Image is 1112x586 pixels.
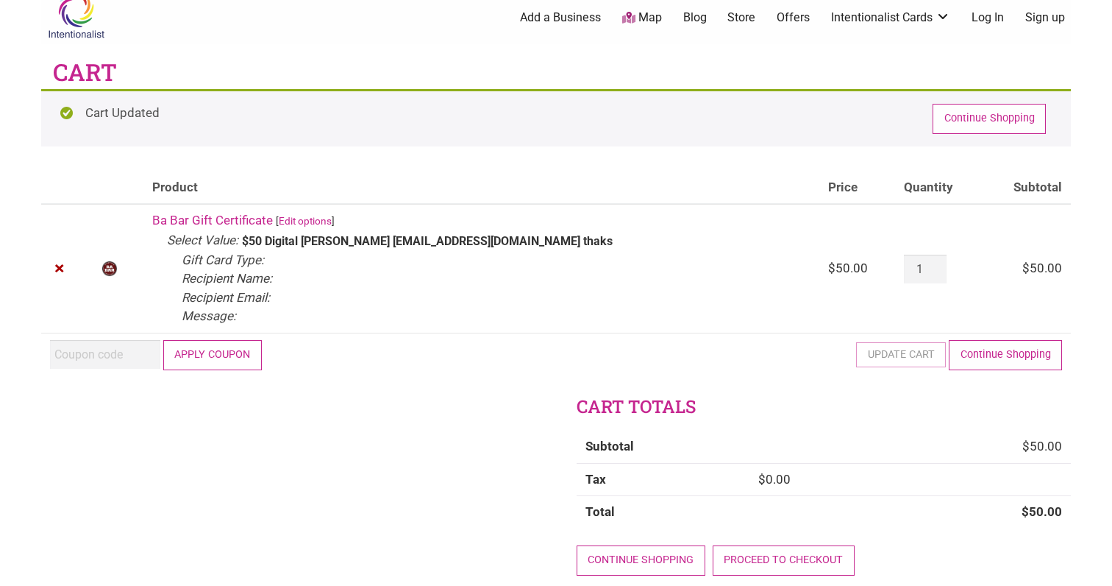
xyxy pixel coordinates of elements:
a: Proceed to checkout [713,546,855,576]
a: Blog [683,10,707,26]
span: $ [1022,504,1029,519]
bdi: 50.00 [1022,504,1062,519]
a: Continue Shopping [949,340,1062,370]
dt: Message: [182,307,236,326]
a: Ba Bar Gift Certificate [152,213,273,227]
th: Product [143,172,819,205]
a: Store [727,10,755,26]
bdi: 50.00 [828,261,868,275]
dt: Select Value: [167,231,238,250]
p: Digital [265,236,298,247]
span: $ [1022,261,1030,275]
th: Quantity [895,172,983,205]
th: Price [819,172,895,205]
span: $ [1022,439,1030,453]
th: Subtotal [983,172,1071,205]
dt: Recipient Email: [182,289,270,308]
a: Log In [972,10,1004,26]
dt: Recipient Name: [182,269,272,289]
button: Update cart [856,342,946,367]
a: Map [622,10,662,27]
dt: Gift Card Type: [182,251,264,270]
h1: Cart [53,56,117,89]
a: Continue Shopping [933,104,1046,134]
a: Sign up [1025,10,1065,26]
div: Cart Updated [41,89,1071,146]
img: Ba Bar Food and Drink [98,257,121,280]
input: Product quantity [904,255,947,283]
p: $50 [242,236,262,247]
h2: Cart totals [577,395,1071,420]
a: Offers [777,10,810,26]
a: Intentionalist Cards [831,10,950,26]
bdi: 50.00 [1022,261,1062,275]
a: Remove Ba Bar Gift Certificate from cart [50,259,69,278]
p: [EMAIL_ADDRESS][DOMAIN_NAME] [393,236,580,247]
a: Continue shopping [577,546,705,576]
th: Total [577,495,749,529]
span: $ [758,472,766,487]
p: thaks [583,236,613,247]
span: $ [828,261,835,275]
th: Subtotal [577,431,749,463]
small: [ ] [276,215,335,227]
input: Coupon code [50,340,160,369]
p: [PERSON_NAME] [301,236,390,247]
a: Add a Business [520,10,601,26]
bdi: 50.00 [1022,439,1062,453]
bdi: 0.00 [758,472,791,487]
button: Apply coupon [163,340,262,370]
th: Tax [577,463,749,496]
a: Edit options [279,215,332,227]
